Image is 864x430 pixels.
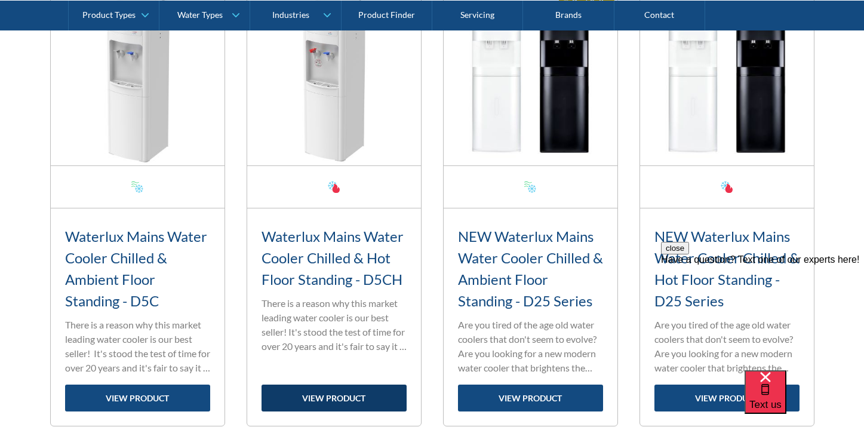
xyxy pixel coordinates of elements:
[654,318,800,375] p: Are you tired of the age old water coolers that don't seem to evolve? Are you looking for a new m...
[177,10,223,20] div: Water Types
[262,385,407,411] a: view product
[262,296,407,354] p: There is a reason why this market leading water cooler is our best seller! It's stood the test of...
[654,385,800,411] a: view product
[654,226,800,312] h3: NEW Waterlux Mains Water Cooler Chilled & Hot Floor Standing - D25 Series
[65,385,210,411] a: view product
[82,10,136,20] div: Product Types
[458,385,603,411] a: view product
[272,10,309,20] div: Industries
[65,318,210,375] p: There is a reason why this market leading water cooler is our best seller! It's stood the test of...
[458,318,603,375] p: Are you tired of the age old water coolers that don't seem to evolve? Are you looking for a new m...
[661,242,864,385] iframe: podium webchat widget prompt
[262,226,407,290] h3: Waterlux Mains Water Cooler Chilled & Hot Floor Standing - D5CH
[65,226,210,312] h3: Waterlux Mains Water Cooler Chilled & Ambient Floor Standing - D5C
[745,370,864,430] iframe: podium webchat widget bubble
[458,226,603,312] h3: NEW Waterlux Mains Water Cooler Chilled & Ambient Floor Standing - D25 Series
